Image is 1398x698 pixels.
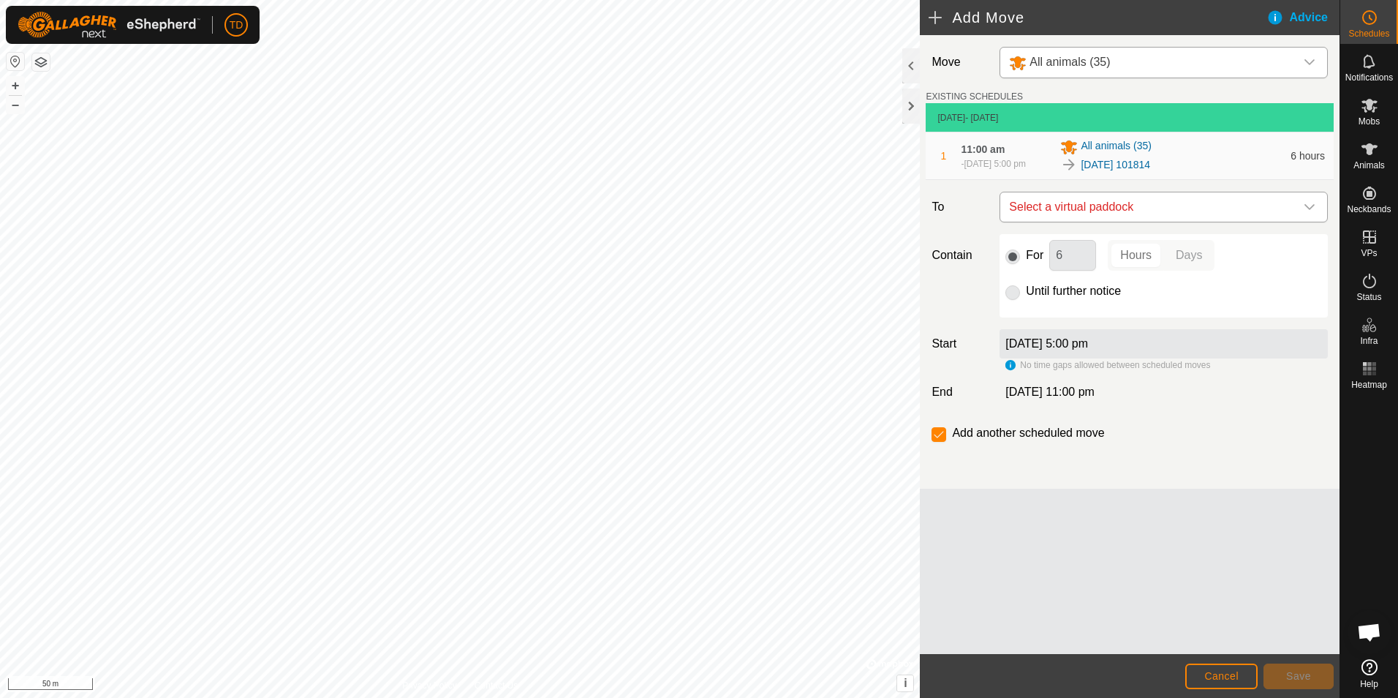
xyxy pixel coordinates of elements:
span: Notifications [1345,73,1393,82]
div: dropdown trigger [1295,192,1324,222]
span: Neckbands [1347,205,1391,214]
span: Mobs [1359,117,1380,126]
label: [DATE] 5:00 pm [1005,337,1088,350]
h2: Add Move [929,9,1266,26]
span: - [DATE] [965,113,998,123]
span: All animals (35) [1029,56,1110,68]
label: Start [926,335,994,353]
a: Privacy Policy [402,679,457,692]
a: [DATE] 101814 [1081,157,1150,173]
button: Cancel [1185,664,1258,689]
label: For [1026,249,1043,261]
span: All animals (35) [1081,138,1151,156]
button: + [7,77,24,94]
span: i [904,677,907,689]
label: EXISTING SCHEDULES [926,90,1023,103]
img: To [1060,156,1078,173]
label: To [926,192,994,222]
span: 6 hours [1291,150,1325,162]
label: Add another scheduled move [952,427,1104,439]
div: dropdown trigger [1295,48,1324,78]
div: Advice [1266,9,1340,26]
span: VPs [1361,249,1377,258]
img: Gallagher Logo [18,12,200,38]
span: 1 [941,150,947,162]
label: Until further notice [1026,285,1121,297]
span: Cancel [1204,670,1239,682]
span: [DATE] 5:00 pm [964,159,1025,169]
span: [DATE] [937,113,965,123]
span: TD [230,18,243,33]
label: End [926,383,994,401]
label: Move [926,47,994,78]
span: Save [1286,670,1311,682]
span: Select a virtual paddock [1003,192,1295,222]
a: Contact Us [475,679,518,692]
button: Map Layers [32,53,50,71]
button: Reset Map [7,53,24,70]
span: Schedules [1348,29,1389,38]
span: Status [1356,293,1381,301]
span: [DATE] 11:00 pm [1005,386,1095,398]
span: All animals [1003,48,1295,78]
label: Contain [926,247,994,264]
span: Heatmap [1351,380,1387,389]
button: i [897,675,913,691]
button: – [7,96,24,113]
span: Animals [1353,161,1385,170]
span: No time gaps allowed between scheduled moves [1020,360,1210,370]
a: Help [1340,653,1398,694]
span: Infra [1360,337,1378,345]
a: Open chat [1348,610,1391,654]
div: - [961,157,1025,170]
span: Help [1360,680,1378,688]
span: 11:00 am [961,143,1005,155]
button: Save [1263,664,1334,689]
